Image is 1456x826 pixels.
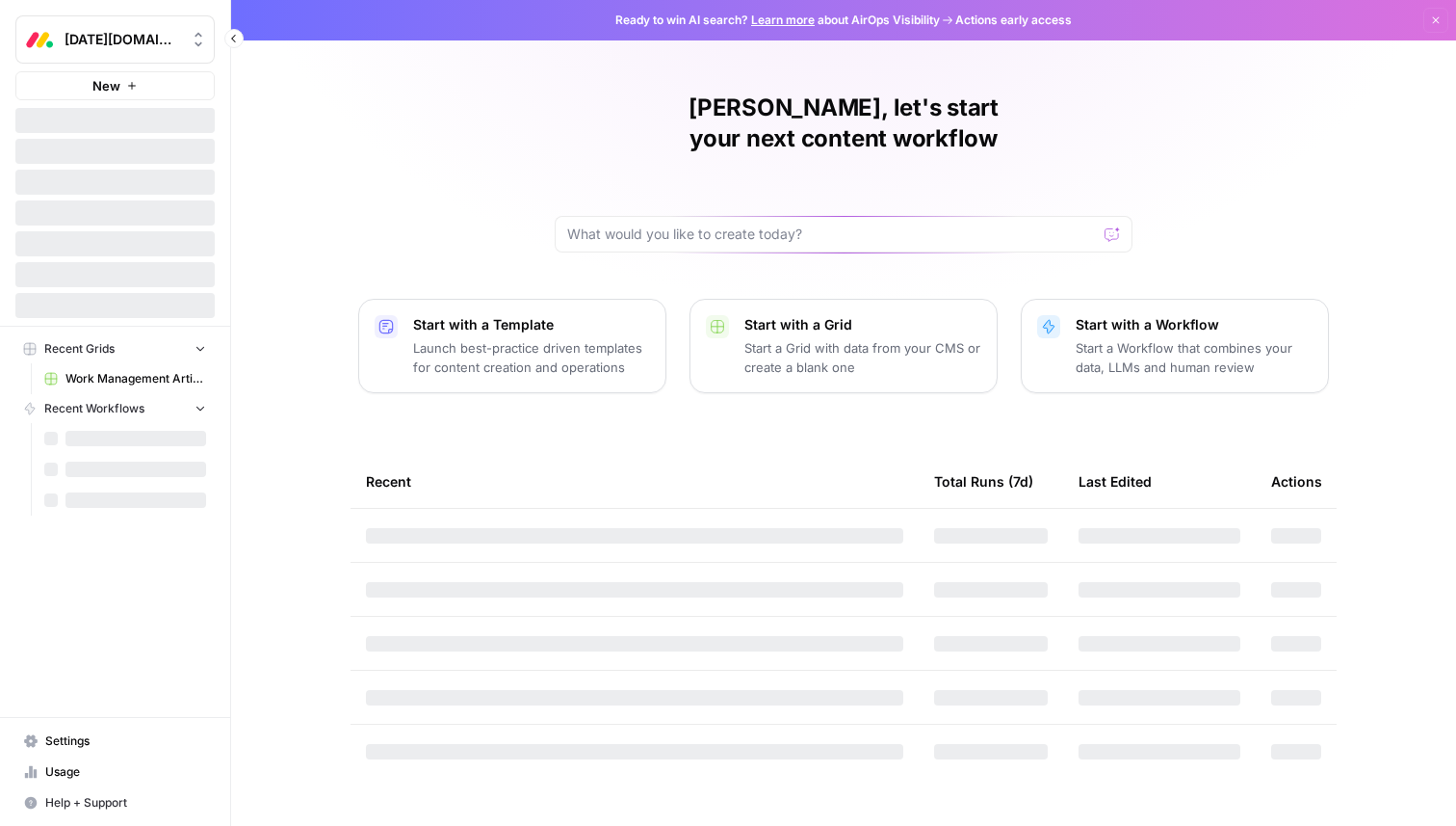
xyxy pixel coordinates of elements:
[955,12,1072,29] span: Actions early access
[15,71,215,100] button: New
[1021,299,1329,393] button: Start with a WorkflowStart a Workflow that combines your data, LLMs and human review
[555,93,1132,154] h1: [PERSON_NAME], let's start your next content workflow
[15,787,215,818] button: Help + Support
[358,299,666,393] button: Start with a TemplateLaunch best-practice driven templates for content creation and operations
[567,225,1097,244] input: What would you like to create today?
[934,455,1033,508] div: Total Runs (7d)
[44,400,144,417] span: Recent Workflows
[45,763,206,781] span: Usage
[22,22,57,57] img: Monday.com Logo
[1076,315,1313,334] p: Start with a Workflow
[615,12,940,29] span: Ready to win AI search? about AirOps Visibility
[1271,455,1322,508] div: Actions
[45,794,206,812] span: Help + Support
[15,394,215,423] button: Recent Workflows
[413,315,650,334] p: Start with a Template
[15,726,215,757] a: Settings
[15,757,215,787] a: Usage
[689,299,998,393] button: Start with a GridStart a Grid with data from your CMS or create a blank one
[744,315,981,334] p: Start with a Grid
[65,370,206,387] span: Work Management Article Grid
[44,340,115,358] span: Recent Grids
[751,13,815,27] a: Learn more
[15,15,215,64] button: Workspace: Monday.com
[366,455,903,508] div: Recent
[744,338,981,377] p: Start a Grid with data from your CMS or create a blank one
[45,733,206,750] span: Settings
[1076,338,1313,377] p: Start a Workflow that combines your data, LLMs and human review
[92,76,120,95] span: New
[413,338,650,377] p: Launch best-practice driven templates for content creation and operations
[36,363,215,394] a: Work Management Article Grid
[65,30,181,49] span: [DATE][DOMAIN_NAME]
[15,334,215,363] button: Recent Grids
[1079,455,1152,508] div: Last Edited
